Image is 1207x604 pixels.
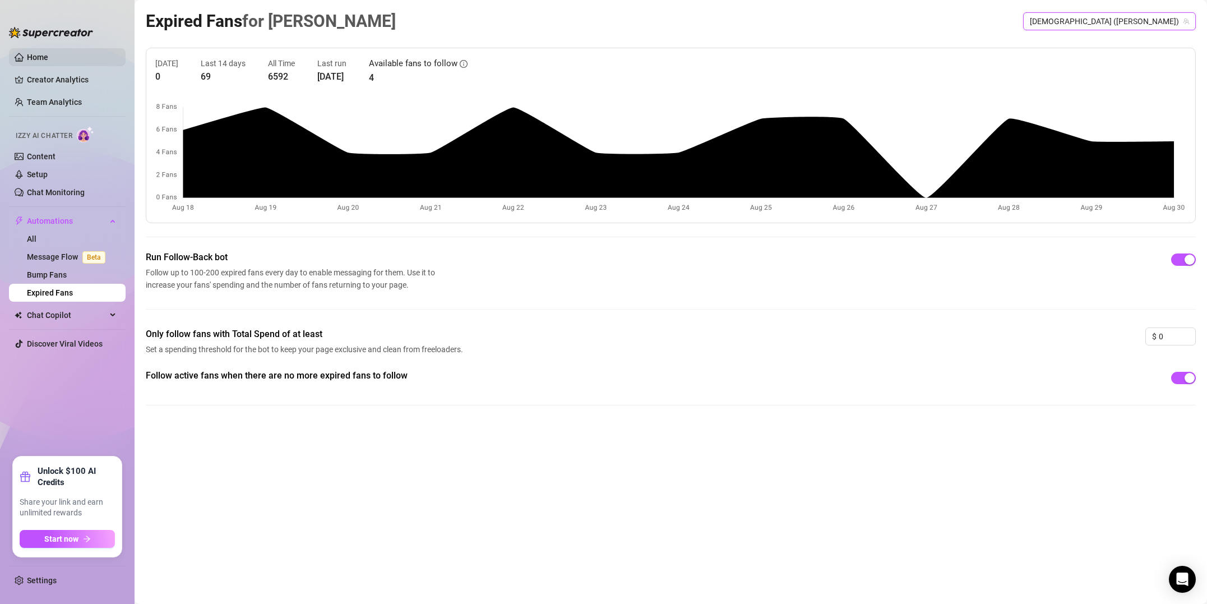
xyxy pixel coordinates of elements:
[369,57,457,71] article: Available fans to follow
[146,8,396,34] article: Expired Fans
[146,251,440,264] span: Run Follow-Back bot
[1030,13,1189,30] span: Ariana (arianaaimes)
[201,57,246,70] article: Last 14 days
[146,369,466,382] span: Follow active fans when there are no more expired fans to follow
[82,251,105,264] span: Beta
[27,71,117,89] a: Creator Analytics
[27,212,107,230] span: Automations
[146,328,466,341] span: Only follow fans with Total Spend of at least
[369,71,468,85] article: 4
[268,70,295,84] article: 6592
[27,576,57,585] a: Settings
[27,98,82,107] a: Team Analytics
[15,216,24,225] span: thunderbolt
[83,535,91,543] span: arrow-right
[146,266,440,291] span: Follow up to 100-200 expired fans every day to enable messaging for them. Use it to increase your...
[1159,328,1195,345] input: 0.00
[1183,18,1190,25] span: team
[27,234,36,243] a: All
[27,188,85,197] a: Chat Monitoring
[20,530,115,548] button: Start nowarrow-right
[27,306,107,324] span: Chat Copilot
[27,270,67,279] a: Bump Fans
[16,131,72,141] span: Izzy AI Chatter
[20,497,115,519] span: Share your link and earn unlimited rewards
[27,53,48,62] a: Home
[44,534,78,543] span: Start now
[38,465,115,488] strong: Unlock $100 AI Credits
[317,70,346,84] article: [DATE]
[460,60,468,68] span: info-circle
[77,126,94,142] img: AI Chatter
[1169,566,1196,593] div: Open Intercom Messenger
[317,57,346,70] article: Last run
[201,70,246,84] article: 69
[9,27,93,38] img: logo-BBDzfeDw.svg
[27,152,56,161] a: Content
[20,471,31,482] span: gift
[15,311,22,319] img: Chat Copilot
[242,11,396,31] span: for [PERSON_NAME]
[27,170,48,179] a: Setup
[146,343,466,356] span: Set a spending threshold for the bot to keep your page exclusive and clean from freeloaders.
[27,288,73,297] a: Expired Fans
[155,70,178,84] article: 0
[155,57,178,70] article: [DATE]
[27,252,110,261] a: Message FlowBeta
[27,339,103,348] a: Discover Viral Videos
[268,57,295,70] article: All Time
